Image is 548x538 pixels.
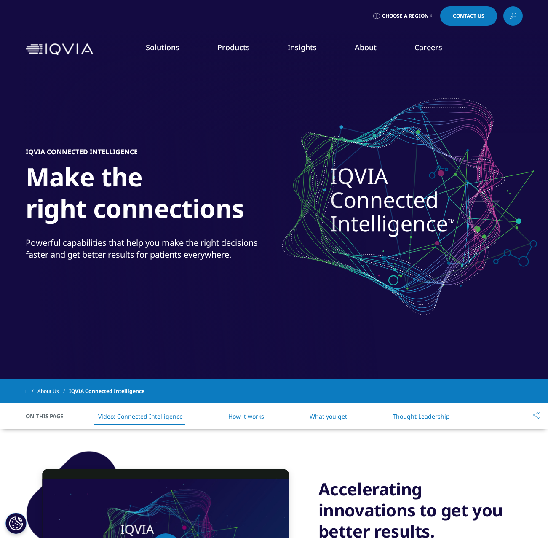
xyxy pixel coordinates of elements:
nav: Primary [96,30,523,69]
span: On This Page [26,412,72,420]
span: IQVIA Connected Intelligence [69,384,144,399]
a: About Us [37,384,69,399]
a: Insights [288,42,317,52]
a: Video: Connected Intelligence [98,412,183,420]
button: Cookies Settings [5,513,27,534]
img: IQVIA Healthcare Information Technology and Pharma Clinical Research Company [26,43,93,56]
h1: Make the right connections [26,161,342,229]
a: How it works [228,412,264,420]
a: About [355,42,377,52]
a: Careers [414,42,442,52]
a: Thought Leadership [393,412,450,420]
a: Products [217,42,250,52]
a: Solutions [146,42,179,52]
p: Powerful capabilities that help you make the right decisions faster and get better results for pa... [26,237,272,266]
span: Choose a Region [382,13,429,19]
a: Contact Us [440,6,497,26]
span: Contact Us [453,13,484,19]
h5: IQVIA Connected Intelligence [26,148,138,156]
a: What you get [310,412,347,420]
